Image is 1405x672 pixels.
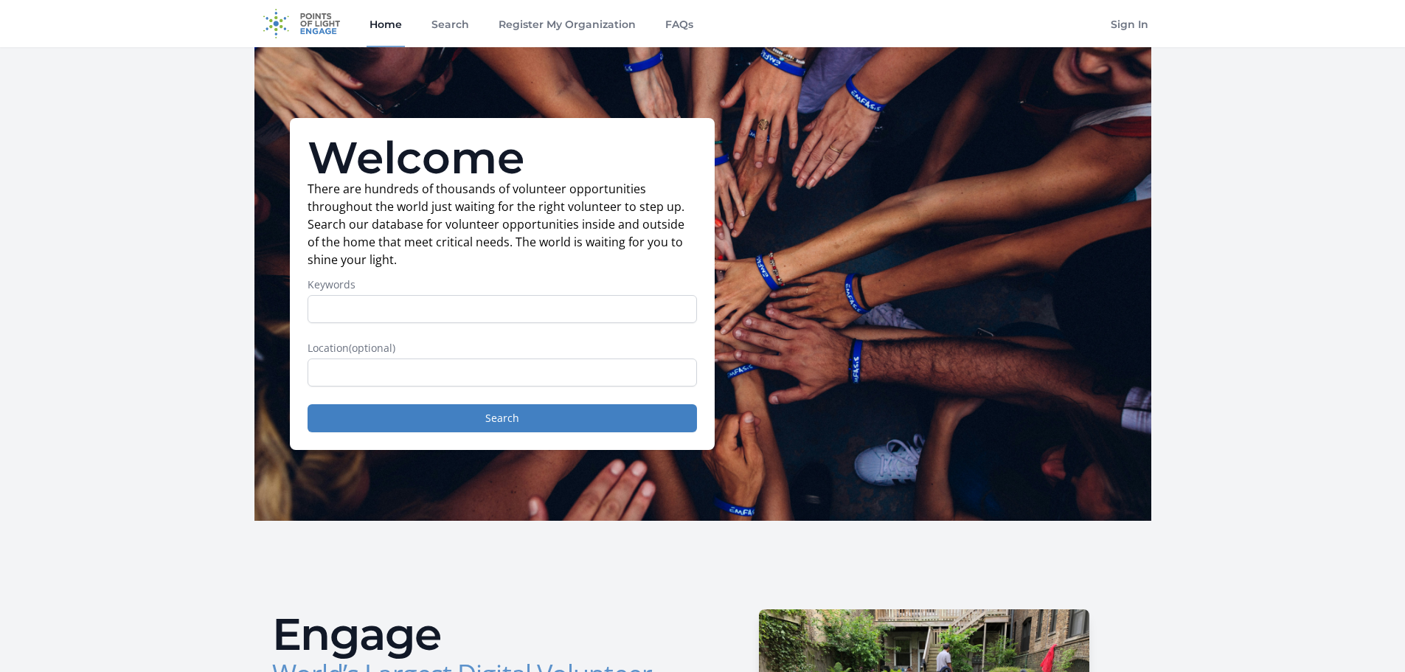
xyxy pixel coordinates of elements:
[308,341,697,356] label: Location
[308,136,697,180] h1: Welcome
[308,180,697,269] p: There are hundreds of thousands of volunteer opportunities throughout the world just waiting for ...
[349,341,395,355] span: (optional)
[308,404,697,432] button: Search
[272,612,691,657] h2: Engage
[308,277,697,292] label: Keywords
